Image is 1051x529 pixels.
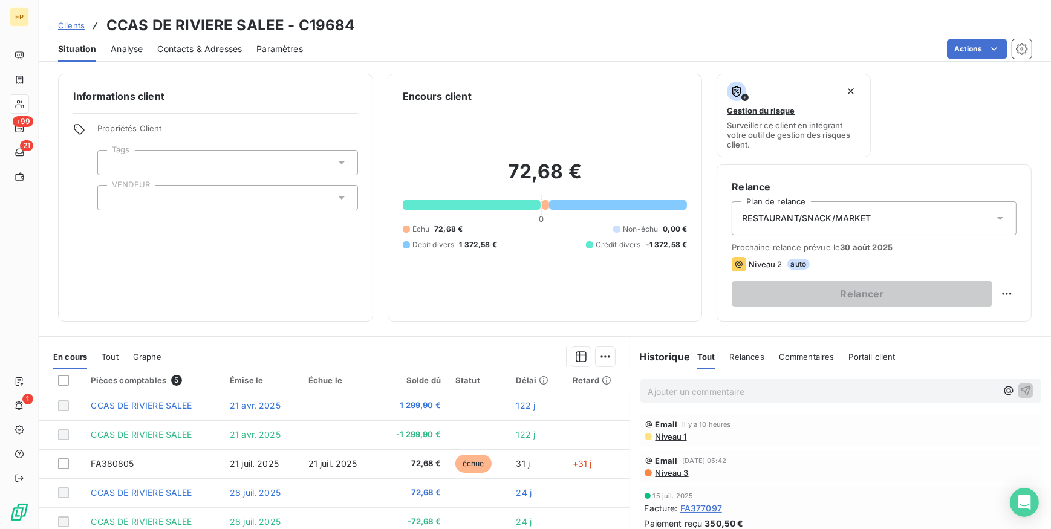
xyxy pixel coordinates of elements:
[573,458,592,469] span: +31 j
[623,224,658,235] span: Non-échu
[133,352,161,362] span: Graphe
[717,74,870,157] button: Gestion du risqueSurveiller ce client en intégrant votre outil de gestion des risques client.
[91,487,192,498] span: CCAS DE RIVIERE SALEE
[58,43,96,55] span: Situation
[91,429,192,440] span: CCAS DE RIVIERE SALEE
[459,239,497,250] span: 1 372,58 €
[654,432,687,441] span: Niveau 1
[697,352,715,362] span: Tout
[58,21,85,30] span: Clients
[742,212,871,224] span: RESTAURANT/SNACK/MARKET
[108,192,117,203] input: Ajouter une valeur
[308,458,357,469] span: 21 juil. 2025
[97,123,358,140] span: Propriétés Client
[727,120,860,149] span: Surveiller ce client en intégrant votre outil de gestion des risques client.
[10,7,29,27] div: EP
[256,43,303,55] span: Paramètres
[102,352,119,362] span: Tout
[308,375,370,385] div: Échue le
[840,242,893,252] span: 30 août 2025
[106,15,355,36] h3: CCAS DE RIVIERE SALEE - C19684
[91,458,134,469] span: FA380805
[434,224,463,235] span: 72,68 €
[646,239,688,250] span: -1 372,58 €
[403,89,472,103] h6: Encours client
[654,468,689,478] span: Niveau 3
[516,400,536,411] span: 122 j
[730,352,764,362] span: Relances
[630,349,691,364] h6: Historique
[663,224,687,235] span: 0,00 €
[91,516,192,527] span: CCAS DE RIVIERE SALEE
[516,516,532,527] span: 24 j
[91,375,215,386] div: Pièces comptables
[596,239,641,250] span: Crédit divers
[1010,488,1039,517] div: Open Intercom Messenger
[20,140,33,151] span: 21
[230,487,281,498] span: 28 juil. 2025
[653,492,694,499] span: 15 juil. 2025
[385,400,441,412] span: 1 299,90 €
[22,394,33,404] span: 1
[539,214,544,224] span: 0
[732,180,1017,194] h6: Relance
[412,239,455,250] span: Débit divers
[849,352,896,362] span: Portail client
[13,116,33,127] span: +99
[403,160,688,196] h2: 72,68 €
[516,429,536,440] span: 122 j
[516,487,532,498] span: 24 j
[645,502,678,514] span: Facture :
[53,352,87,362] span: En cours
[108,157,117,168] input: Ajouter une valeur
[455,375,502,385] div: Statut
[516,458,530,469] span: 31 j
[111,43,143,55] span: Analyse
[230,375,294,385] div: Émise le
[385,458,441,470] span: 72,68 €
[732,242,1017,252] span: Prochaine relance prévue le
[779,352,835,362] span: Commentaires
[455,455,492,473] span: échue
[573,375,622,385] div: Retard
[682,421,730,428] span: il y a 10 heures
[732,281,992,307] button: Relancer
[385,487,441,499] span: 72,68 €
[516,375,558,385] div: Délai
[749,259,782,269] span: Niveau 2
[157,43,242,55] span: Contacts & Adresses
[385,375,441,385] div: Solde dû
[656,456,678,466] span: Email
[230,516,281,527] span: 28 juil. 2025
[787,259,810,270] span: auto
[58,19,85,31] a: Clients
[10,143,28,162] a: 21
[10,118,28,138] a: +99
[230,400,281,411] span: 21 avr. 2025
[412,224,430,235] span: Échu
[385,516,441,528] span: -72,68 €
[682,457,726,464] span: [DATE] 05:42
[656,420,678,429] span: Email
[230,429,281,440] span: 21 avr. 2025
[230,458,279,469] span: 21 juil. 2025
[171,375,182,386] span: 5
[727,106,795,115] span: Gestion du risque
[385,429,441,441] span: -1 299,90 €
[680,502,722,514] span: FA377097
[947,39,1007,59] button: Actions
[91,400,192,411] span: CCAS DE RIVIERE SALEE
[10,502,29,522] img: Logo LeanPay
[73,89,358,103] h6: Informations client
